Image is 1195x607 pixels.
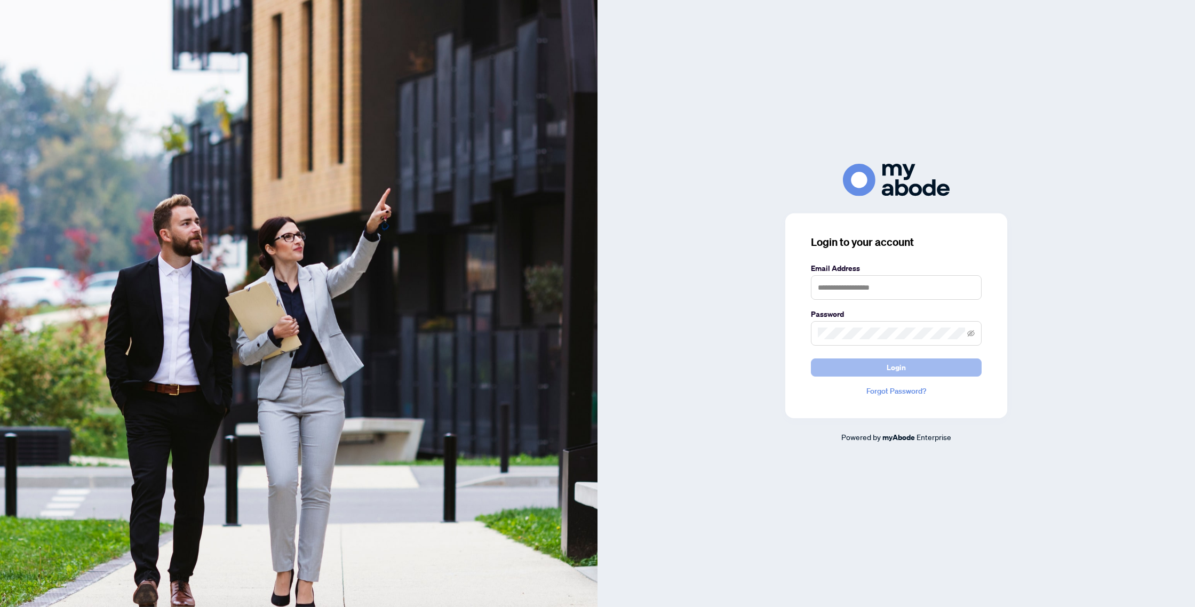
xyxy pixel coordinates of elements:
[887,359,906,376] span: Login
[811,235,982,250] h3: Login to your account
[917,432,951,442] span: Enterprise
[882,432,915,443] a: myAbode
[843,164,950,196] img: ma-logo
[811,358,982,377] button: Login
[967,330,975,337] span: eye-invisible
[811,385,982,397] a: Forgot Password?
[841,432,881,442] span: Powered by
[811,262,982,274] label: Email Address
[811,308,982,320] label: Password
